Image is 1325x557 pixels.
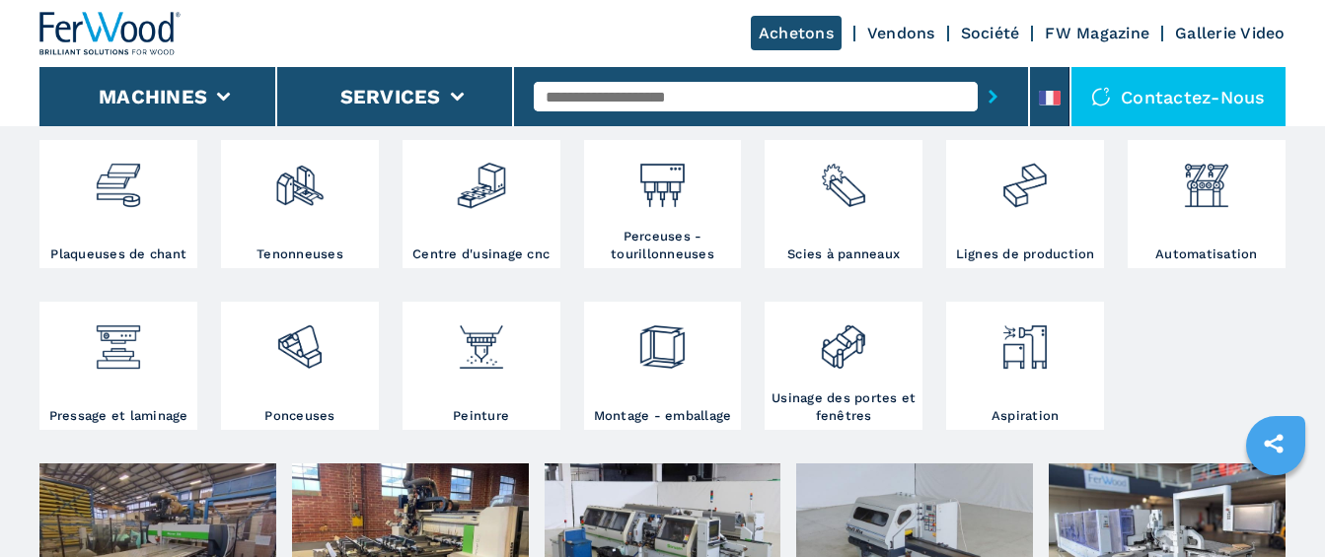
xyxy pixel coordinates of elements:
h3: Lignes de production [956,245,1095,263]
button: Machines [99,85,207,108]
img: Contactez-nous [1091,87,1111,106]
h3: Scies à panneaux [787,245,900,263]
a: Centre d'usinage cnc [403,140,560,268]
img: pressa-strettoia.png [93,307,144,373]
a: Scies à panneaux [765,140,922,268]
h3: Montage - emballage [594,407,732,425]
a: Vendons [867,24,935,42]
img: levigatrici_2.png [274,307,326,373]
a: Peinture [403,302,560,430]
img: bordatrici_1.png [93,145,144,211]
a: Ponceuses [221,302,379,430]
img: lavorazione_porte_finestre_2.png [818,307,869,373]
img: verniciatura_1.png [456,307,507,373]
h3: Aspiration [992,407,1060,425]
h3: Automatisation [1155,245,1258,263]
button: submit-button [978,74,1008,119]
h3: Centre d'usinage cnc [412,245,550,263]
a: Lignes de production [946,140,1104,268]
img: sezionatrici_2.png [818,145,869,211]
a: Aspiration [946,302,1104,430]
img: centro_di_lavoro_cnc_2.png [456,145,507,211]
h3: Tenonneuses [257,245,343,263]
img: Ferwood [39,12,182,55]
button: Services [340,85,441,108]
img: aspirazione_1.png [999,307,1051,373]
h3: Plaqueuses de chant [50,245,186,263]
a: Gallerie Video [1175,24,1286,42]
a: Achetons [751,16,842,50]
img: linee_di_produzione_2.png [999,145,1051,211]
h3: Ponceuses [264,407,334,425]
a: Automatisation [1128,140,1286,268]
img: montaggio_imballaggio_2.png [636,307,688,373]
a: Société [961,24,1020,42]
h3: Perceuses - tourillonneuses [589,228,737,263]
a: Montage - emballage [584,302,742,430]
h3: Pressage et laminage [49,407,188,425]
img: automazione.png [1181,145,1232,211]
a: Plaqueuses de chant [39,140,197,268]
img: squadratrici_2.png [274,145,326,211]
a: Pressage et laminage [39,302,197,430]
a: Usinage des portes et fenêtres [765,302,922,430]
div: Contactez-nous [1071,67,1286,126]
img: foratrici_inseritrici_2.png [636,145,688,211]
iframe: Chat [1241,468,1310,542]
a: Perceuses - tourillonneuses [584,140,742,268]
a: Tenonneuses [221,140,379,268]
h3: Peinture [453,407,509,425]
a: sharethis [1249,419,1298,468]
h3: Usinage des portes et fenêtres [770,389,918,425]
a: FW Magazine [1045,24,1149,42]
